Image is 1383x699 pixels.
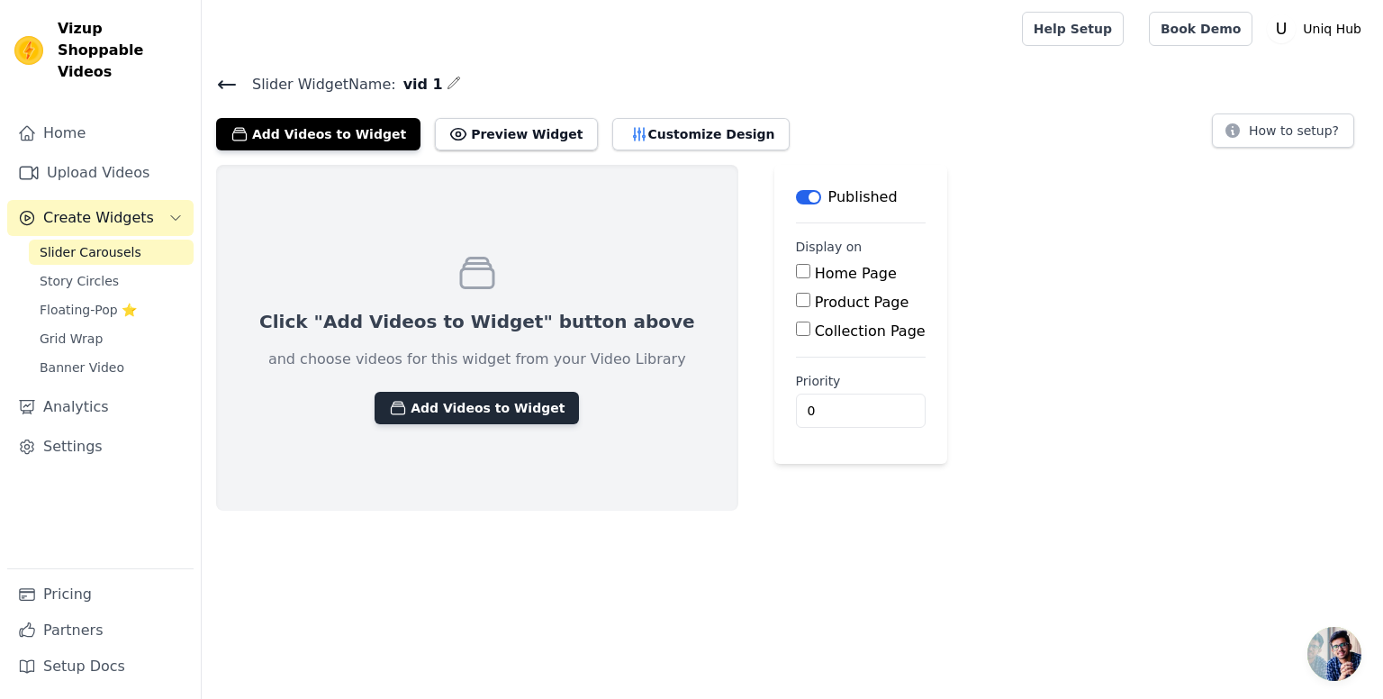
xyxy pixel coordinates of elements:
[796,238,863,256] legend: Display on
[1267,13,1369,45] button: U Uniq Hub
[435,118,597,150] button: Preview Widget
[7,155,194,191] a: Upload Videos
[1296,13,1369,45] p: Uniq Hub
[1212,113,1354,148] button: How to setup?
[40,330,103,348] span: Grid Wrap
[40,301,137,319] span: Floating-Pop ⭐
[375,392,579,424] button: Add Videos to Widget
[268,349,686,370] p: and choose videos for this widget from your Video Library
[29,297,194,322] a: Floating-Pop ⭐
[796,372,926,390] label: Priority
[43,207,154,229] span: Create Widgets
[7,389,194,425] a: Analytics
[29,355,194,380] a: Banner Video
[7,576,194,613] a: Pricing
[815,265,897,282] label: Home Page
[40,359,124,377] span: Banner Video
[7,613,194,649] a: Partners
[7,200,194,236] button: Create Widgets
[815,294,909,311] label: Product Page
[396,74,443,95] span: vid 1
[815,322,926,340] label: Collection Page
[7,429,194,465] a: Settings
[29,268,194,294] a: Story Circles
[14,36,43,65] img: Vizup
[29,240,194,265] a: Slider Carousels
[238,74,396,95] span: Slider Widget Name:
[259,309,695,334] p: Click "Add Videos to Widget" button above
[40,272,119,290] span: Story Circles
[58,18,186,83] span: Vizup Shoppable Videos
[1149,12,1252,46] a: Book Demo
[1276,20,1288,38] text: U
[216,118,420,150] button: Add Videos to Widget
[7,115,194,151] a: Home
[40,243,141,261] span: Slider Carousels
[828,186,898,208] p: Published
[1307,627,1361,681] div: Open chat
[447,72,461,96] div: Edit Name
[1212,126,1354,143] a: How to setup?
[612,118,790,150] button: Customize Design
[29,326,194,351] a: Grid Wrap
[7,649,194,685] a: Setup Docs
[1022,12,1124,46] a: Help Setup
